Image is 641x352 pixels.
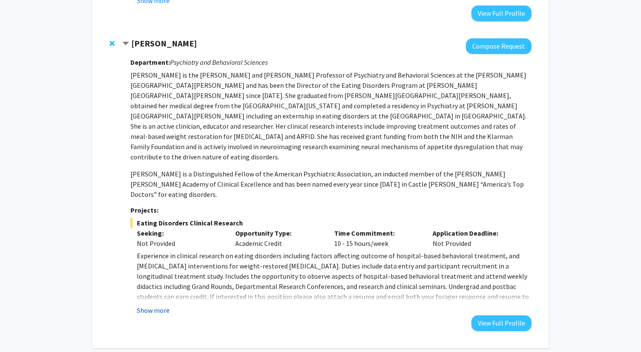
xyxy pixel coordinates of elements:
div: Not Provided [137,238,223,248]
span: Contract Angela Guarda Bookmark [122,40,129,47]
p: Seeking: [137,228,223,238]
div: 10 - 15 hours/week [328,228,427,248]
p: Opportunity Type: [235,228,321,238]
button: View Full Profile [471,315,531,331]
p: Application Deadline: [433,228,519,238]
p: [PERSON_NAME] is the [PERSON_NAME] and [PERSON_NAME] Professor of Psychiatry and Behavioral Scien... [130,70,531,162]
button: Compose Request to Angela Guarda [466,38,531,54]
strong: [PERSON_NAME] [131,38,197,49]
strong: Department: [130,58,170,66]
span: Remove Angela Guarda from bookmarks [110,40,115,47]
iframe: Chat [6,314,36,346]
button: Show more [137,305,170,315]
strong: Projects: [130,206,159,214]
button: View Full Profile [471,6,531,21]
span: Eating Disorders Clinical Research [130,218,531,228]
span: Experience in clinical research on eating disorders including factors affecting outcome of hospit... [137,251,529,311]
div: Not Provided [426,228,525,248]
i: Psychiatry and Behavioral Sciences [170,58,268,66]
span: [PERSON_NAME] is a Distinguished Fellow of the American Psychiatric Association, an inducted memb... [130,170,524,199]
div: Academic Credit [229,228,328,248]
p: Time Commitment: [334,228,420,238]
